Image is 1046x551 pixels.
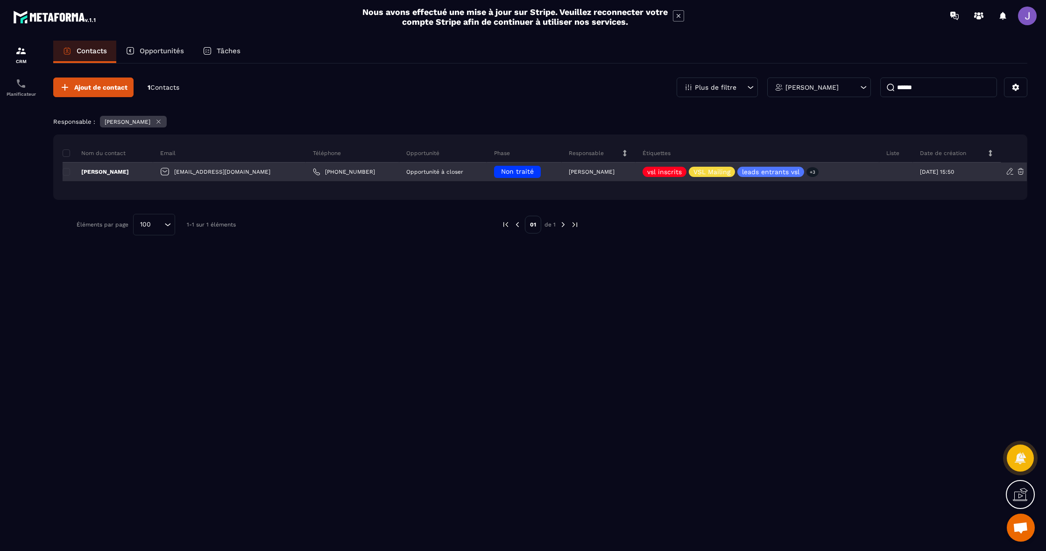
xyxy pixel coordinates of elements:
[63,168,129,176] p: [PERSON_NAME]
[13,8,97,25] img: logo
[693,169,730,175] p: VSL Mailing
[133,214,175,235] div: Search for option
[785,84,839,91] p: [PERSON_NAME]
[63,149,126,157] p: Nom du contact
[886,149,899,157] p: Liste
[53,118,95,125] p: Responsable :
[160,149,176,157] p: Email
[2,71,40,104] a: schedulerschedulerPlanificateur
[920,169,954,175] p: [DATE] 15:50
[569,149,604,157] p: Responsable
[105,119,150,125] p: [PERSON_NAME]
[140,47,184,55] p: Opportunités
[74,83,127,92] span: Ajout de contact
[217,47,240,55] p: Tâches
[187,221,236,228] p: 1-1 sur 1 éléments
[154,219,162,230] input: Search for option
[643,149,671,157] p: Étiquettes
[150,84,179,91] span: Contacts
[571,220,579,229] img: next
[137,219,154,230] span: 100
[313,149,341,157] p: Téléphone
[544,221,556,228] p: de 1
[525,216,541,233] p: 01
[2,38,40,71] a: formationformationCRM
[2,59,40,64] p: CRM
[647,169,682,175] p: vsl inscrits
[501,168,534,175] span: Non traité
[920,149,966,157] p: Date de création
[15,78,27,89] img: scheduler
[148,83,179,92] p: 1
[695,84,736,91] p: Plus de filtre
[77,47,107,55] p: Contacts
[77,221,128,228] p: Éléments par page
[193,41,250,63] a: Tâches
[406,169,463,175] p: Opportunité à closer
[2,92,40,97] p: Planificateur
[116,41,193,63] a: Opportunités
[569,169,615,175] p: [PERSON_NAME]
[559,220,567,229] img: next
[1007,514,1035,542] div: Ouvrir le chat
[53,41,116,63] a: Contacts
[53,78,134,97] button: Ajout de contact
[742,169,799,175] p: leads entrants vsl
[502,220,510,229] img: prev
[806,167,819,177] p: +3
[362,7,668,27] h2: Nous avons effectué une mise à jour sur Stripe. Veuillez reconnecter votre compte Stripe afin de ...
[513,220,522,229] img: prev
[313,168,375,176] a: [PHONE_NUMBER]
[406,149,439,157] p: Opportunité
[494,149,510,157] p: Phase
[15,45,27,57] img: formation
